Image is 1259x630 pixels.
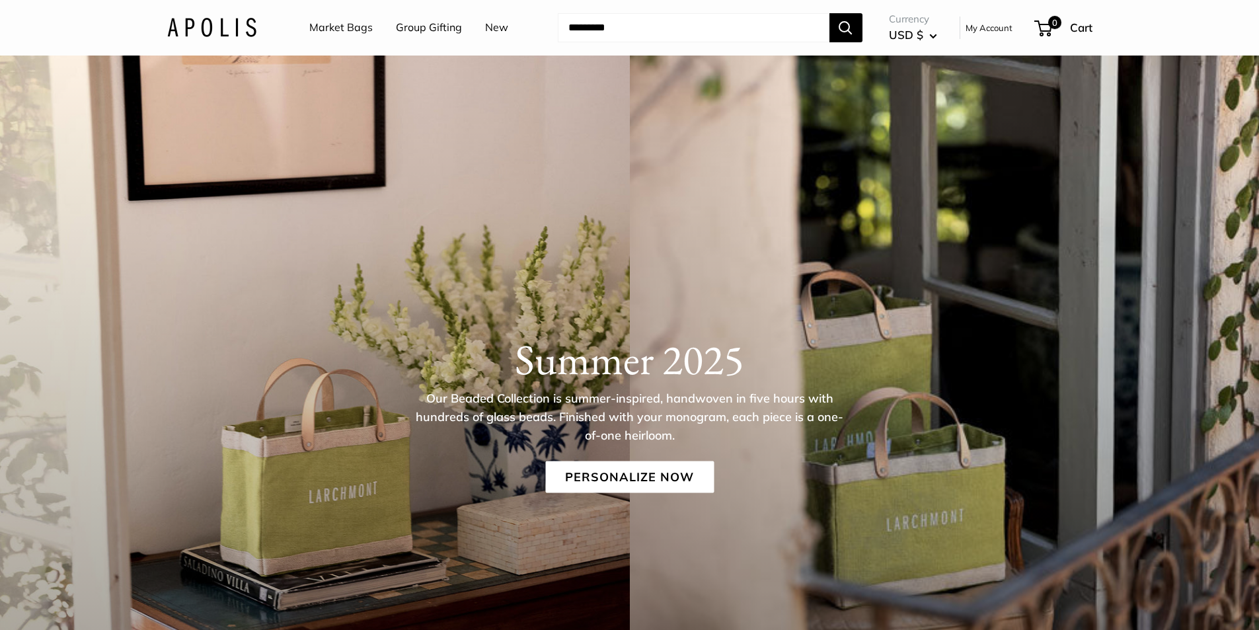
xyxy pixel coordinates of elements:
[889,28,923,42] span: USD $
[966,20,1012,36] a: My Account
[1048,16,1061,29] span: 0
[167,18,256,37] img: Apolis
[829,13,862,42] button: Search
[415,389,845,444] p: Our Beaded Collection is summer-inspired, handwoven in five hours with hundreds of glass beads. F...
[558,13,829,42] input: Search...
[485,18,508,38] a: New
[545,461,714,492] a: Personalize Now
[889,10,937,28] span: Currency
[309,18,373,38] a: Market Bags
[1070,20,1092,34] span: Cart
[889,24,937,46] button: USD $
[1036,17,1092,38] a: 0 Cart
[396,18,462,38] a: Group Gifting
[167,334,1092,384] h1: Summer 2025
